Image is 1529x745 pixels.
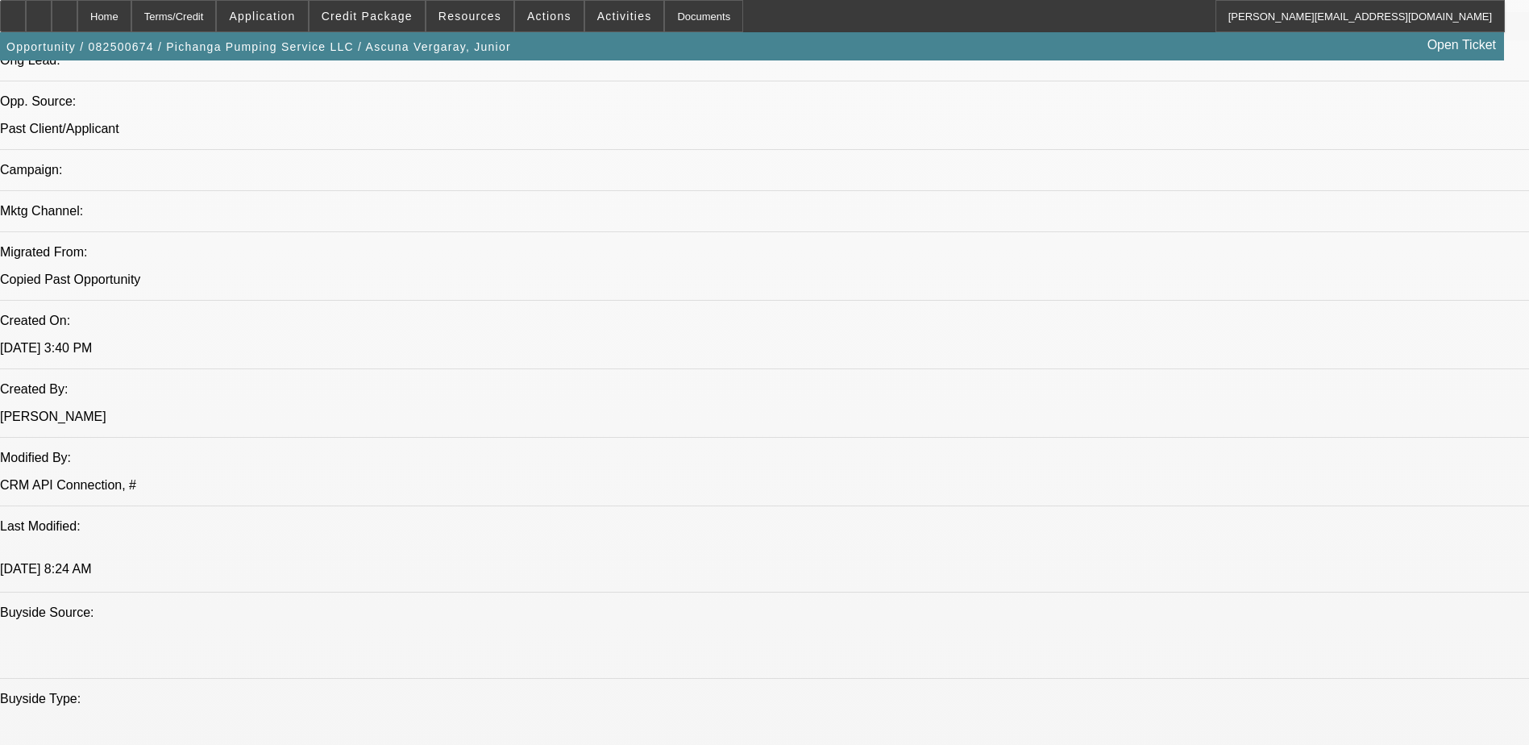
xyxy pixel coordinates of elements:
[1421,31,1502,59] a: Open Ticket
[322,10,413,23] span: Credit Package
[6,40,511,53] span: Opportunity / 082500674 / Pichanga Pumping Service LLC / Ascuna Vergaray, Junior
[426,1,513,31] button: Resources
[597,10,652,23] span: Activities
[438,10,501,23] span: Resources
[229,10,295,23] span: Application
[217,1,307,31] button: Application
[515,1,584,31] button: Actions
[527,10,571,23] span: Actions
[310,1,425,31] button: Credit Package
[585,1,664,31] button: Activities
